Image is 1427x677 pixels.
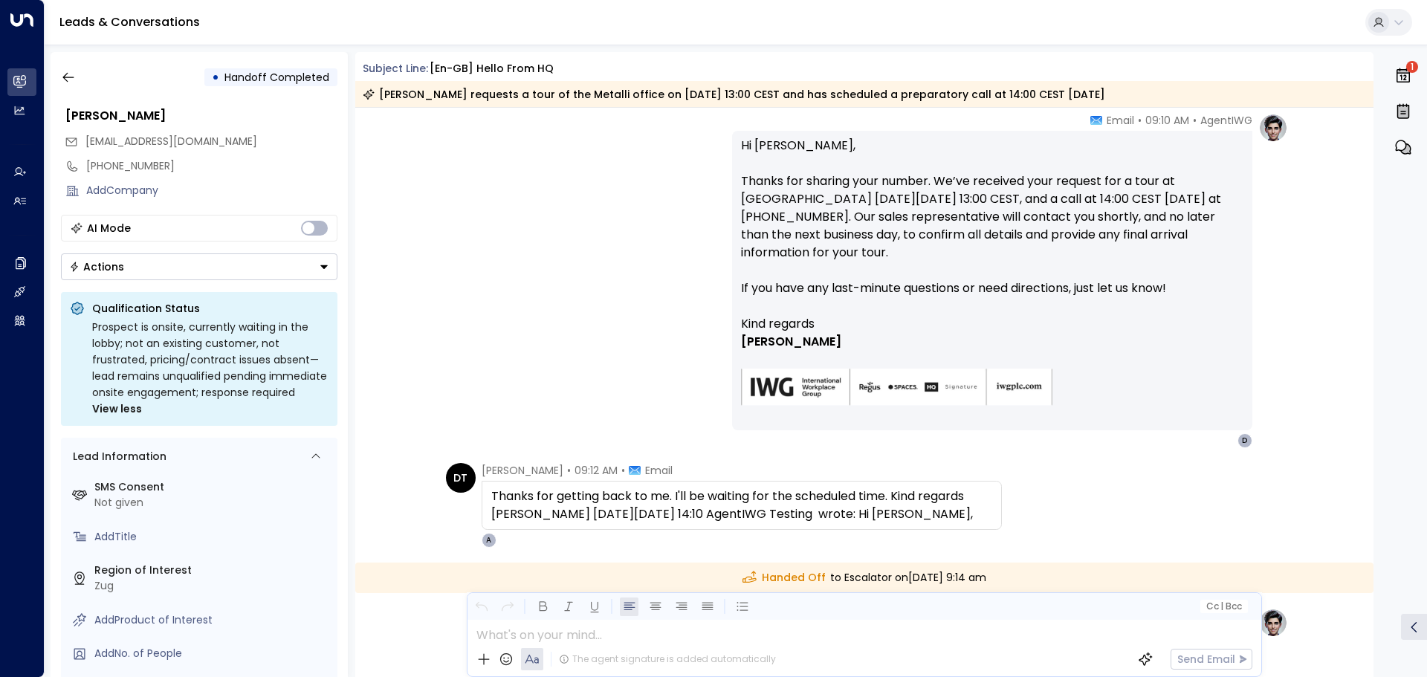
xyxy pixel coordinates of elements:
[430,61,554,77] div: [en-GB] Hello from HQ
[85,134,257,149] span: dteixeira@gmail.com
[1200,113,1252,128] span: AgentIWG
[94,479,331,495] label: SMS Consent
[1138,113,1142,128] span: •
[621,463,625,478] span: •
[61,253,337,280] div: Button group with a nested menu
[491,487,992,523] div: Thanks for getting back to me. I'll be waiting for the scheduled time. Kind regards [PERSON_NAME]...
[472,597,491,616] button: Undo
[94,578,331,594] div: Zug
[94,646,331,661] div: AddNo. of People
[85,134,257,149] span: [EMAIL_ADDRESS][DOMAIN_NAME]
[446,463,476,493] div: DT
[59,13,200,30] a: Leads & Conversations
[68,449,166,464] div: Lead Information
[212,64,219,91] div: •
[94,563,331,578] label: Region of Interest
[92,401,142,417] span: View less
[87,221,131,236] div: AI Mode
[575,463,618,478] span: 09:12 AM
[482,463,563,478] span: [PERSON_NAME]
[1406,61,1418,73] span: 1
[94,495,331,511] div: Not given
[741,315,1243,424] div: Signature
[741,137,1243,315] p: Hi [PERSON_NAME], Thanks for sharing your number. We’ve received your request for a tour at [GEOG...
[741,333,841,351] span: [PERSON_NAME]
[86,183,337,198] div: AddCompany
[741,369,1053,406] img: AIorK4zU2Kz5WUNqa9ifSKC9jFH1hjwenjvh85X70KBOPduETvkeZu4OqG8oPuqbwvp3xfXcMQJCRtwYb-SG
[498,597,517,616] button: Redo
[645,463,673,478] span: Email
[94,612,331,628] div: AddProduct of Interest
[1107,113,1134,128] span: Email
[1200,600,1247,614] button: Cc|Bcc
[1258,113,1288,143] img: profile-logo.png
[94,529,331,545] div: AddTitle
[86,158,337,174] div: [PHONE_NUMBER]
[363,61,428,76] span: Subject Line:
[1220,601,1223,612] span: |
[482,533,496,548] div: A
[224,70,329,85] span: Handoff Completed
[355,563,1374,593] div: to Escalator on [DATE] 9:14 am
[567,463,571,478] span: •
[1193,113,1197,128] span: •
[1206,601,1241,612] span: Cc Bcc
[1258,608,1288,638] img: profile-logo.png
[1237,433,1252,448] div: D
[69,260,124,273] div: Actions
[363,87,1105,102] div: [PERSON_NAME] requests a tour of the Metalli office on [DATE] 13:00 CEST and has scheduled a prep...
[742,570,826,586] span: Handed Off
[61,253,337,280] button: Actions
[559,652,776,666] div: The agent signature is added automatically
[92,319,329,417] div: Prospect is onsite, currently waiting in the lobby; not an existing customer, not frustrated, pri...
[1145,113,1189,128] span: 09:10 AM
[65,107,337,125] div: [PERSON_NAME]
[92,301,329,316] p: Qualification Status
[1391,59,1416,92] button: 1
[741,315,815,333] span: Kind regards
